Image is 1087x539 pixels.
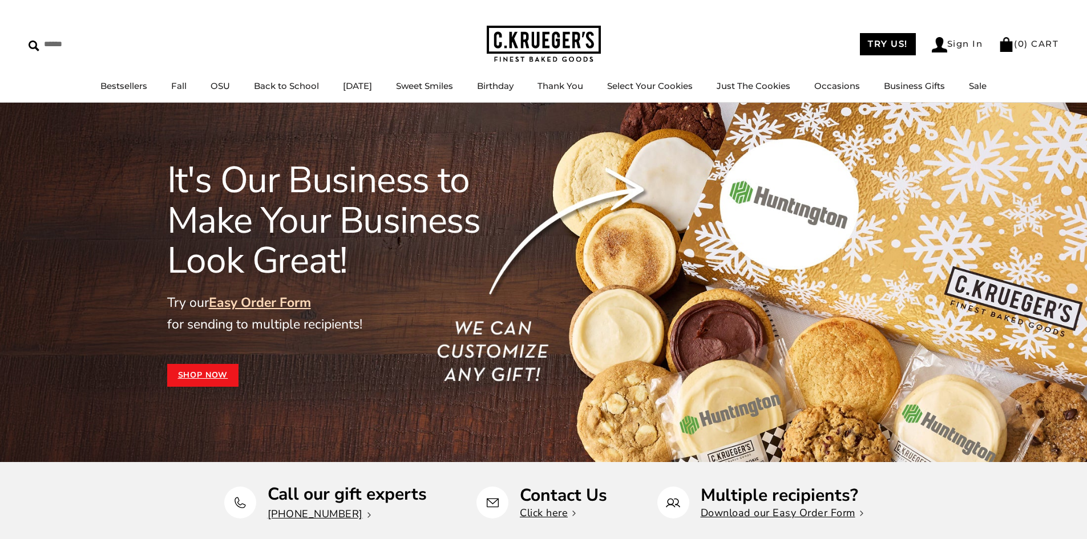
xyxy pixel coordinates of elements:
[1018,38,1025,49] span: 0
[396,80,453,91] a: Sweet Smiles
[167,364,239,387] a: Shop Now
[29,35,164,53] input: Search
[268,507,371,521] a: [PHONE_NUMBER]
[701,487,863,504] p: Multiple recipients?
[254,80,319,91] a: Back to School
[268,485,427,503] p: Call our gift experts
[171,80,187,91] a: Fall
[211,80,230,91] a: OSU
[487,26,601,63] img: C.KRUEGER'S
[520,487,607,504] p: Contact Us
[167,160,530,281] h1: It's Our Business to Make Your Business Look Great!
[814,80,860,91] a: Occasions
[717,80,790,91] a: Just The Cookies
[884,80,945,91] a: Business Gifts
[932,37,983,52] a: Sign In
[969,80,987,91] a: Sale
[860,33,916,55] a: TRY US!
[233,496,247,510] img: Call our gift experts
[538,80,583,91] a: Thank You
[701,506,863,520] a: Download our Easy Order Form
[209,294,311,311] a: Easy Order Form
[999,38,1058,49] a: (0) CART
[477,80,514,91] a: Birthday
[167,292,530,335] p: Try our for sending to multiple recipients!
[999,37,1014,52] img: Bag
[486,496,500,510] img: Contact Us
[607,80,693,91] a: Select Your Cookies
[29,40,39,51] img: Search
[520,506,576,520] a: Click here
[932,37,947,52] img: Account
[100,80,147,91] a: Bestsellers
[666,496,680,510] img: Multiple recipients?
[343,80,372,91] a: [DATE]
